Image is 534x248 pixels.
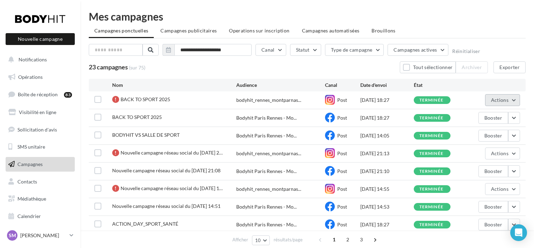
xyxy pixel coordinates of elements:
span: BACK TO SPORT 2025 [121,96,170,102]
a: Calendrier [4,209,76,224]
span: Bodyhit Paris Rennes - Mo... [236,168,297,175]
span: (sur 75) [129,64,145,71]
span: BODYHIT VS SALLE DE SPORT [112,132,180,138]
span: Sollicitation d'avis [17,126,57,132]
span: Contacts [17,179,37,185]
button: Archiver [456,61,488,73]
div: Canal [325,82,361,89]
p: [PERSON_NAME] [20,232,67,239]
span: ACTION_DAY_SPORT_SANTÉ [112,221,178,227]
button: Actions [485,183,520,195]
span: Bodyhit Paris Rennes - Mo... [236,221,297,228]
button: Actions [485,94,520,106]
span: Post [337,133,347,138]
div: terminée [419,187,444,191]
div: Nom [112,82,236,89]
span: Post [337,97,347,103]
a: SMS unitaire [4,140,76,154]
button: Tout sélectionner [400,61,456,73]
span: Post [337,221,347,227]
span: Visibilité en ligne [19,109,56,115]
span: Nouvelle campagne réseau social du 06-07-2025 14:51 [112,203,221,209]
div: terminée [419,134,444,138]
div: terminée [419,223,444,227]
div: terminée [419,151,444,156]
button: 10 [252,235,270,245]
div: Open Intercom Messenger [510,224,527,241]
span: Opérations [18,74,43,80]
button: Booster [478,219,508,231]
span: BACK TO SPORT 2025 [112,114,162,120]
div: [DATE] 18:27 [360,221,413,228]
span: Notifications [19,57,47,62]
span: Post [337,115,347,121]
button: Booster [478,130,508,142]
div: 83 [64,92,72,98]
a: Médiathèque [4,191,76,206]
div: [DATE] 18:27 [360,114,413,121]
span: Campagnes actives [394,47,437,53]
span: Médiathèque [17,196,46,202]
span: bodyhit_rennes_montparnas... [236,97,301,104]
button: Actions [485,148,520,159]
span: Bodyhit Paris Rennes - Mo... [236,203,297,210]
span: Actions [491,97,508,103]
a: Boîte de réception83 [4,87,76,102]
span: Actions [491,150,508,156]
span: Afficher [232,236,248,243]
span: Calendrier [17,213,41,219]
div: terminée [419,169,444,174]
span: Post [337,186,347,192]
span: 2 [342,234,353,245]
a: Sollicitation d'avis [4,122,76,137]
a: Campagnes [4,157,76,172]
button: Nouvelle campagne [6,33,75,45]
a: Opérations [4,70,76,84]
div: [DATE] 14:55 [360,186,413,193]
a: Contacts [4,174,76,189]
a: Visibilité en ligne [4,105,76,120]
button: Statut [290,44,321,56]
span: Brouillons [371,28,396,33]
button: Booster [478,201,508,213]
div: terminée [419,116,444,120]
span: 3 [356,234,367,245]
span: Campagnes automatisées [302,28,360,33]
button: Canal [255,44,286,56]
span: résultats/page [274,236,303,243]
a: SM [PERSON_NAME] [6,229,75,242]
span: Actions [491,186,508,192]
span: Operations sur inscription [229,28,289,33]
div: État [414,82,467,89]
button: Notifications [4,52,73,67]
span: SM [9,232,16,239]
span: 10 [255,238,261,243]
span: 23 campagnes [89,63,128,71]
div: terminée [419,205,444,209]
span: Post [337,150,347,156]
span: SMS unitaire [17,144,45,150]
div: [DATE] 14:53 [360,203,413,210]
span: Campagnes publicitaires [160,28,217,33]
div: Mes campagnes [89,11,526,22]
span: Nouvelle campagne réseau social du 20-07-2025 21:08 [112,167,221,173]
span: Bodyhit Paris Rennes - Mo... [236,132,297,139]
div: [DATE] 21:10 [360,168,413,175]
div: Audience [236,82,325,89]
button: Exporter [493,61,526,73]
div: [DATE] 21:13 [360,150,413,157]
span: bodyhit_rennes_montparnas... [236,186,301,193]
div: [DATE] 18:27 [360,97,413,104]
button: Réinitialiser [452,48,480,54]
span: Nouvelle campagne réseau social du 06-07-2025 14:54 [121,185,223,191]
span: Post [337,204,347,210]
span: Post [337,168,347,174]
span: Campagnes [17,161,43,167]
span: bodyhit_rennes_montparnas... [236,150,301,157]
div: Date d'envoi [360,82,413,89]
div: terminée [419,98,444,103]
button: Campagnes actives [388,44,448,56]
span: Bodyhit Paris Rennes - Mo... [236,114,297,121]
div: [DATE] 14:05 [360,132,413,139]
button: Booster [478,165,508,177]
